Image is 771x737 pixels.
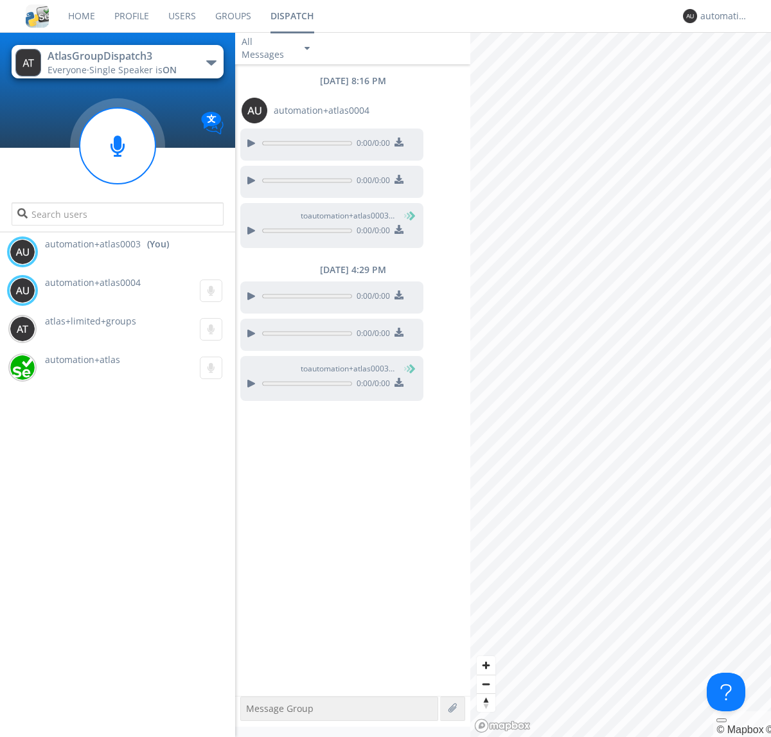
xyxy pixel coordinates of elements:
a: Mapbox [716,724,763,735]
span: automation+atlas0004 [274,104,369,117]
span: automation+atlas0004 [45,276,141,289]
img: cddb5a64eb264b2086981ab96f4c1ba7 [26,4,49,28]
img: 373638.png [10,278,35,303]
img: download media button [394,290,403,299]
img: 373638.png [683,9,697,23]
img: download media button [394,328,403,337]
span: 0:00 / 0:00 [352,328,390,342]
span: to automation+atlas0003 [301,363,397,375]
span: (You) [395,210,414,221]
div: All Messages [242,35,293,61]
div: AtlasGroupDispatch3 [48,49,192,64]
span: ON [163,64,177,76]
input: Search users [12,202,223,226]
span: Zoom out [477,675,495,693]
span: atlas+limited+groups [45,315,136,327]
img: download media button [394,175,403,184]
img: download media button [394,138,403,147]
button: Zoom out [477,675,495,693]
img: download media button [394,378,403,387]
img: download media button [394,225,403,234]
span: automation+atlas [45,353,120,366]
div: automation+atlas0003 [700,10,749,22]
button: Reset bearing to north [477,693,495,712]
img: 373638.png [10,239,35,265]
button: AtlasGroupDispatch3Everyone·Single Speaker isON [12,45,223,78]
div: Everyone · [48,64,192,76]
img: d2d01cd9b4174d08988066c6d424eccd [10,355,35,380]
img: 373638.png [242,98,267,123]
span: automation+atlas0003 [45,238,141,251]
span: Single Speaker is [89,64,177,76]
img: Translation enabled [201,112,224,134]
span: 0:00 / 0:00 [352,378,390,392]
img: caret-down-sm.svg [305,47,310,50]
iframe: Toggle Customer Support [707,673,745,711]
div: (You) [147,238,169,251]
button: Toggle attribution [716,718,727,722]
span: 0:00 / 0:00 [352,175,390,189]
img: 373638.png [10,316,35,342]
a: Mapbox logo [474,718,531,733]
span: (You) [395,363,414,374]
span: 0:00 / 0:00 [352,290,390,305]
span: 0:00 / 0:00 [352,225,390,239]
span: to automation+atlas0003 [301,210,397,222]
button: Zoom in [477,656,495,675]
span: 0:00 / 0:00 [352,138,390,152]
div: [DATE] 4:29 PM [235,263,470,276]
img: 373638.png [15,49,41,76]
div: [DATE] 8:16 PM [235,75,470,87]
